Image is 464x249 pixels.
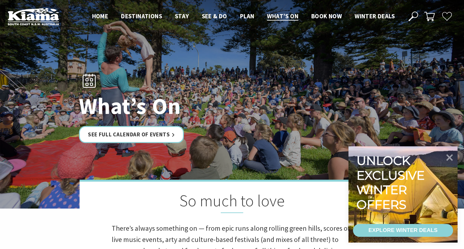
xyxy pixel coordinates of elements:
[79,126,184,143] a: See Full Calendar of Events
[240,12,254,20] span: Plan
[202,12,227,20] span: See & Do
[79,94,260,118] h1: What’s On
[357,153,427,212] div: Unlock exclusive winter offers
[112,191,352,213] h2: So much to love
[353,224,453,237] a: EXPLORE WINTER DEALS
[175,12,189,20] span: Stay
[121,12,162,20] span: Destinations
[267,12,298,20] span: What’s On
[86,11,401,22] nav: Main Menu
[92,12,108,20] span: Home
[368,224,437,237] div: EXPLORE WINTER DEALS
[355,12,395,20] span: Winter Deals
[311,12,342,20] span: Book now
[8,8,59,25] img: Kiama Logo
